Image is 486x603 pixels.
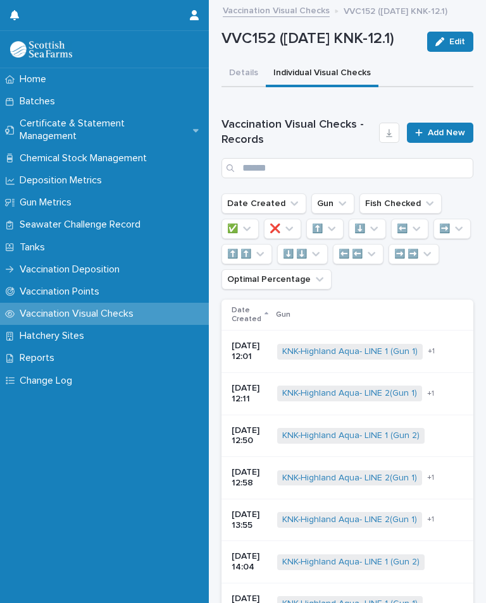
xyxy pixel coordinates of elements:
[282,557,420,568] a: KNK-Highland Aqua- LINE 1 (Gun 2)
[15,330,94,342] p: Hatchery Sites
[221,193,306,214] button: Date Created
[428,128,465,137] span: Add New
[389,244,439,264] button: ➡️ ➡️
[15,174,112,186] p: Deposition Metrics
[277,244,328,264] button: ⬇️ ⬇️
[15,352,65,364] p: Reports
[276,308,290,322] p: Gun
[15,219,151,231] p: Seawater Challenge Record
[282,388,417,399] a: KNK-Highland Aqua- LINE 2(Gun 1)
[221,158,473,178] input: Search
[282,473,417,484] a: KNK-Highland Aqua- LINE 2(Gun 1)
[232,383,267,405] p: [DATE] 12:11
[391,219,428,239] button: ⬅️
[232,551,267,573] p: [DATE] 14:04
[232,341,267,362] p: [DATE] 12:01
[333,244,383,264] button: ⬅️ ⬅️
[221,269,332,289] button: Optimal Percentage
[10,41,72,58] img: uOABhIYSsOPhGJQdTwEw
[311,193,354,214] button: Gun
[359,193,442,214] button: Fish Checked
[266,61,378,87] button: Individual Visual Checks
[264,219,301,239] button: ❌
[15,152,157,164] p: Chemical Stock Management
[449,37,465,46] span: Edit
[427,390,434,398] span: + 1
[223,3,330,17] a: Vaccination Visual Checks
[15,308,144,320] p: Vaccination Visual Checks
[427,32,473,52] button: Edit
[15,118,193,142] p: Certificate & Statement Management
[15,95,65,107] p: Batches
[221,61,266,87] button: Details
[232,303,261,327] p: Date Created
[221,244,272,264] button: ⬆️ ⬆️
[282,515,417,525] a: KNK-Highland Aqua- LINE 2(Gun 1)
[15,286,109,298] p: Vaccination Points
[15,375,82,387] p: Change Log
[15,73,56,85] p: Home
[427,474,434,482] span: + 1
[428,348,435,355] span: + 1
[282,430,420,441] a: KNK-Highland Aqua- LINE 1 (Gun 2)
[407,123,473,143] a: Add New
[232,509,267,531] p: [DATE] 13:55
[221,30,417,48] p: VVC152 ([DATE] KNK-12.1)
[306,219,344,239] button: ⬆️
[344,3,447,17] p: VVC152 ([DATE] KNK-12.1)
[15,197,82,209] p: Gun Metrics
[433,219,471,239] button: ➡️
[427,516,434,523] span: + 1
[221,219,259,239] button: ✅
[349,219,386,239] button: ⬇️
[232,467,267,489] p: [DATE] 12:58
[221,118,374,148] h1: Vaccination Visual Checks - Records
[282,346,418,357] a: KNK-Highland Aqua- LINE 1 (Gun 1)
[15,241,55,253] p: Tanks
[15,264,130,276] p: Vaccination Deposition
[232,425,267,447] p: [DATE] 12:50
